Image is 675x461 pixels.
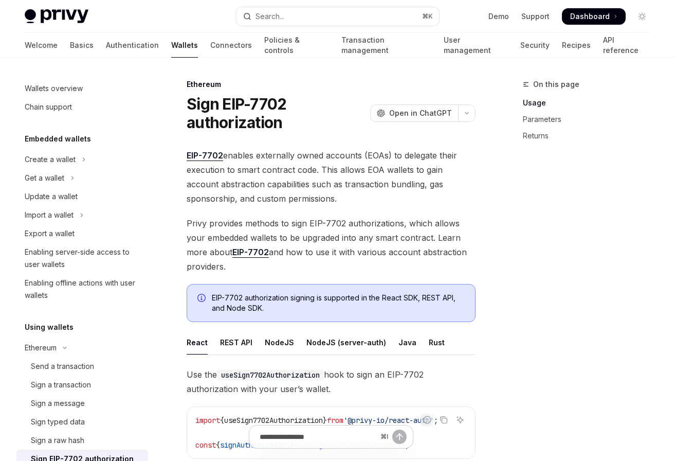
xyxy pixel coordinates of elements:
div: Get a wallet [25,172,64,184]
a: Enabling server-side access to user wallets [16,243,148,274]
button: Send message [392,430,407,444]
button: Toggle dark mode [634,8,650,25]
button: Copy the contents from the code block [437,413,450,427]
img: light logo [25,9,88,24]
div: Import a wallet [25,209,74,221]
div: Search... [256,10,284,23]
button: Report incorrect code [421,413,434,427]
button: Toggle Ethereum section [16,339,148,357]
div: Sign a message [31,397,85,410]
button: Toggle Import a wallet section [16,206,148,224]
div: Ethereum [25,342,57,354]
a: Dashboard [562,8,626,25]
span: On this page [533,78,579,91]
div: Update a wallet [25,190,78,203]
div: React [187,330,208,354]
div: Sign a raw hash [31,434,84,447]
a: Send a transaction [16,357,148,376]
div: NodeJS (server-auth) [306,330,386,354]
span: Open in ChatGPT [389,108,452,118]
span: ⌘ K [422,12,433,21]
a: Export a wallet [16,224,148,243]
a: Returns [523,128,659,144]
a: Support [521,11,550,22]
a: Policies & controls [264,33,329,58]
span: enables externally owned accounts (EOAs) to delegate their execution to smart contract code. This... [187,148,476,206]
a: Demo [488,11,509,22]
a: Connectors [210,33,252,58]
a: Basics [70,33,94,58]
span: ; [434,416,438,425]
div: Sign typed data [31,416,85,428]
h5: Using wallets [25,321,74,333]
a: Security [520,33,550,58]
svg: Info [197,294,208,304]
a: API reference [603,33,650,58]
a: Wallets overview [16,79,148,98]
span: import [195,416,220,425]
h1: Sign EIP-7702 authorization [187,95,366,132]
a: EIP-7702 [187,150,223,161]
a: Sign typed data [16,413,148,431]
span: Use the hook to sign an EIP-7702 authorization with your user’s wallet. [187,367,476,396]
div: EIP-7702 authorization signing is supported in the React SDK, REST API, and Node SDK. [212,293,465,313]
a: Parameters [523,111,659,128]
a: Transaction management [341,33,431,58]
a: Authentication [106,33,159,58]
button: Open search [236,7,439,26]
button: Open in ChatGPT [370,104,458,122]
div: Enabling offline actions with user wallets [25,277,142,302]
code: useSign7702Authorization [217,369,324,381]
div: REST API [220,330,252,354]
a: Welcome [25,33,58,58]
button: Toggle Create a wallet section [16,150,148,169]
input: Ask a question... [260,425,376,448]
div: Wallets overview [25,82,83,95]
span: useSign7702Authorization [224,416,323,425]
button: Toggle Get a wallet section [16,169,148,187]
div: Sign a transaction [31,379,91,391]
div: Export a wallet [25,227,75,240]
a: Enabling offline actions with user wallets [16,274,148,305]
span: '@privy-io/react-auth' [343,416,434,425]
h5: Embedded wallets [25,133,91,145]
a: EIP-7702 [232,247,269,258]
a: Sign a raw hash [16,431,148,450]
a: Usage [523,95,659,111]
div: Ethereum [187,79,476,90]
div: Create a wallet [25,153,76,166]
a: Recipes [562,33,591,58]
span: Dashboard [570,11,610,22]
a: Sign a message [16,394,148,413]
a: Wallets [171,33,198,58]
span: } [323,416,327,425]
span: { [220,416,224,425]
div: Enabling server-side access to user wallets [25,246,142,271]
button: Ask AI [453,413,467,427]
a: User management [444,33,507,58]
a: Chain support [16,98,148,116]
a: Update a wallet [16,187,148,206]
div: Send a transaction [31,360,94,373]
span: from [327,416,343,425]
div: Rust [429,330,445,354]
span: Privy provides methods to sign EIP-7702 authorizations, which allows your embedded wallets to be ... [187,216,476,274]
div: NodeJS [265,330,294,354]
div: Java [398,330,416,354]
div: Chain support [25,101,72,113]
a: Sign a transaction [16,376,148,394]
